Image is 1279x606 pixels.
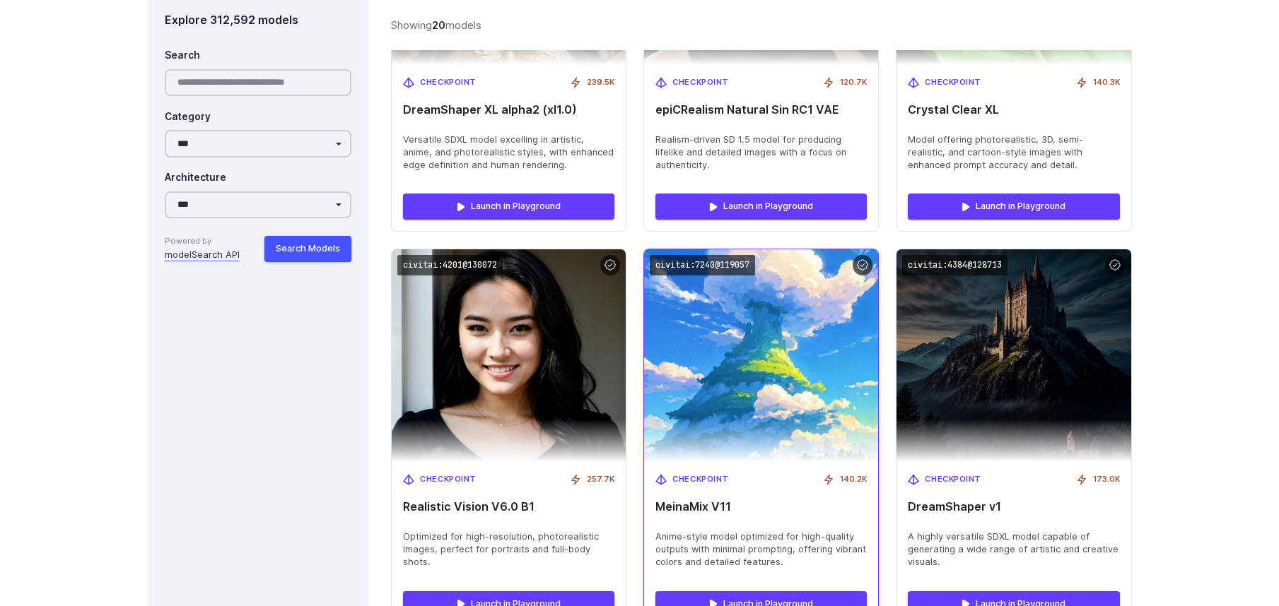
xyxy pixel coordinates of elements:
span: DreamShaper XL alpha2 (xl1.0) [403,103,614,117]
code: civitai:4201@130072 [397,255,503,275]
span: Anime-style model optimized for high-quality outputs with minimal prompting, offering vibrant col... [655,530,867,569]
select: Category [165,130,352,158]
span: 239.5K [587,76,614,89]
span: 120.7K [840,76,867,89]
img: Realistic Vision [392,249,626,462]
label: Architecture [165,170,226,186]
span: Optimized for high-resolution, photorealistic images, perfect for portraits and full-body shots. [403,530,614,569]
code: civitai:7240@119057 [650,255,755,275]
span: 257.7K [587,473,614,486]
span: Versatile SDXL model excelling in artistic, anime, and photorealistic styles, with enhanced edge ... [403,133,614,172]
span: 140.3K [1093,76,1120,89]
img: DreamShaper [897,249,1131,462]
a: modelSearch API [165,248,240,262]
span: Realism-driven SD 1.5 model for producing lifelike and detailed images with a focus on authenticity. [655,133,867,172]
label: Search [165,48,200,64]
span: Powered by [165,235,240,248]
span: A highly versatile SDXL model capable of generating a wide range of artistic and creative visuals. [908,530,1119,569]
span: DreamShaper v1 [908,500,1119,513]
a: Launch in Playground [403,194,614,219]
strong: 20 [432,19,445,31]
span: 173.0K [1093,473,1120,486]
span: MeinaMix V11 [655,500,867,513]
span: Checkpoint [925,76,981,89]
span: Checkpoint [925,473,981,486]
span: epiCRealism Natural Sin RC1 VAE [655,103,867,117]
select: Architecture [165,191,352,219]
span: Realistic Vision V6.0 B1 [403,500,614,513]
span: Checkpoint [420,76,477,89]
span: Checkpoint [672,473,729,486]
span: Checkpoint [420,473,477,486]
label: Category [165,109,211,124]
a: Launch in Playground [655,194,867,219]
div: Showing models [391,17,481,33]
div: Explore 312,592 models [165,11,352,30]
span: Checkpoint [672,76,729,89]
img: MeinaMix [633,239,890,473]
span: Crystal Clear XL [908,103,1119,117]
button: Search Models [264,236,351,261]
span: Model offering photorealistic, 3D, semi-realistic, and cartoon-style images with enhanced prompt ... [908,133,1119,172]
input: Search [165,69,352,97]
a: Launch in Playground [908,194,1119,219]
span: 140.2K [840,473,867,486]
code: civitai:4384@128713 [902,255,1008,275]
